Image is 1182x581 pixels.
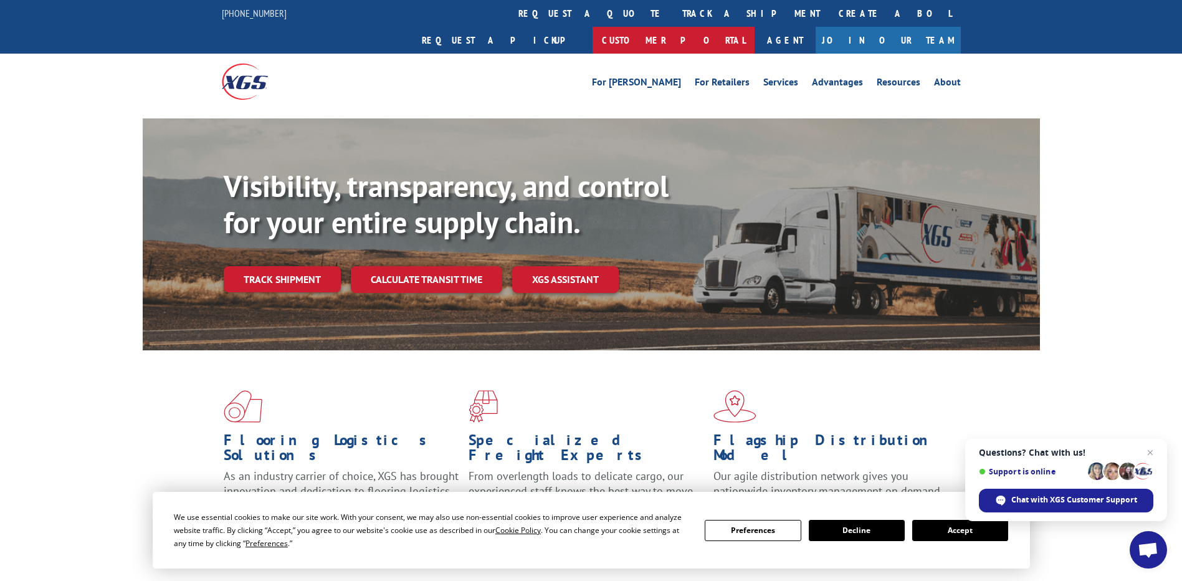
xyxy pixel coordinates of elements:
img: xgs-icon-focused-on-flooring-red [469,390,498,423]
img: xgs-icon-total-supply-chain-intelligence-red [224,390,262,423]
span: Preferences [245,538,288,549]
a: Request a pickup [412,27,593,54]
button: Decline [809,520,905,541]
a: For Retailers [695,77,750,91]
a: Customer Portal [593,27,755,54]
b: Visibility, transparency, and control for your entire supply chain. [224,166,669,241]
span: Chat with XGS Customer Support [1011,494,1137,506]
a: XGS ASSISTANT [512,266,619,293]
span: Support is online [979,467,1084,476]
button: Accept [912,520,1008,541]
img: xgs-icon-flagship-distribution-model-red [713,390,756,423]
h1: Flooring Logistics Solutions [224,433,459,469]
h1: Flagship Distribution Model [713,433,949,469]
button: Preferences [705,520,801,541]
a: Agent [755,27,816,54]
div: Chat with XGS Customer Support [979,489,1153,512]
span: As an industry carrier of choice, XGS has brought innovation and dedication to flooring logistics... [224,469,459,513]
a: [PHONE_NUMBER] [222,7,287,19]
a: Resources [877,77,920,91]
p: From overlength loads to delicate cargo, our experienced staff knows the best way to move your fr... [469,469,704,524]
div: Open chat [1130,531,1167,569]
a: Join Our Team [816,27,961,54]
a: Services [763,77,798,91]
div: Cookie Consent Prompt [153,492,1030,569]
span: Questions? Chat with us! [979,448,1153,458]
span: Our agile distribution network gives you nationwide inventory management on demand. [713,469,943,498]
h1: Specialized Freight Experts [469,433,704,469]
a: For [PERSON_NAME] [592,77,681,91]
a: About [934,77,961,91]
a: Advantages [812,77,863,91]
span: Cookie Policy [495,525,541,535]
div: We use essential cookies to make our site work. With your consent, we may also use non-essential ... [174,511,690,550]
span: Close chat [1143,445,1158,460]
a: Calculate transit time [351,266,502,293]
a: Track shipment [224,266,341,292]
